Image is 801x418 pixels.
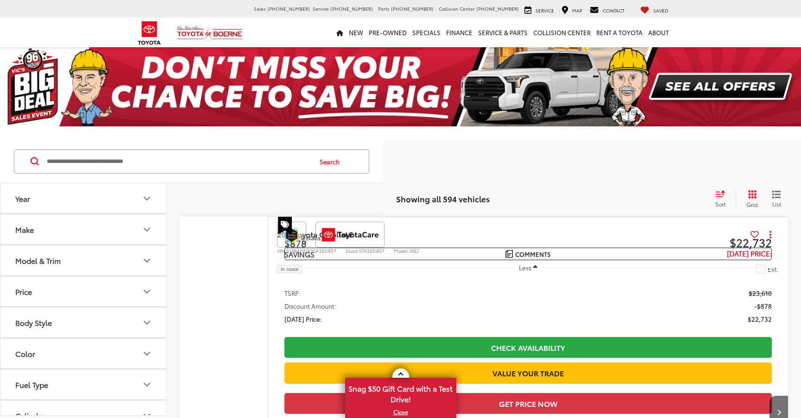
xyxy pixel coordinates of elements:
[0,276,167,306] button: PricePrice
[334,18,346,47] a: Home
[330,5,373,12] span: [PHONE_NUMBER]
[0,369,167,399] button: Fuel TypeFuel Type
[141,255,152,266] div: Model & Trim
[536,7,554,14] span: Service
[15,256,61,265] div: Model & Trim
[366,18,410,47] a: Pre-Owned
[715,200,725,208] span: Sort
[15,349,35,358] div: Color
[559,5,585,14] a: Map
[0,245,167,275] button: Model & TrimModel & Trim
[313,5,329,12] span: Service
[645,18,672,47] a: About
[396,193,490,204] span: Showing all 594 vehicles
[177,25,243,41] img: Vic Vaughan Toyota of Boerne
[587,5,627,14] a: Contact
[763,226,779,242] button: Actions
[15,194,30,203] div: Year
[530,18,593,47] a: Collision Center
[0,183,167,213] button: YearYear
[0,307,167,337] button: Body StyleBody Style
[522,5,556,14] a: Service
[15,225,34,234] div: Make
[391,5,434,12] span: [PHONE_NUMBER]
[15,380,48,389] div: Fuel Type
[443,18,475,47] a: Finance
[141,379,152,390] div: Fuel Type
[638,5,671,14] a: My Saved Vehicles
[410,18,443,47] a: Specials
[439,5,475,12] span: Collision Center
[0,214,167,244] button: MakeMake
[736,190,765,208] button: Grid View
[475,18,530,47] a: Service & Parts: Opens in a new tab
[141,286,152,297] div: Price
[772,200,781,208] span: List
[278,217,292,234] span: Special
[765,190,788,208] button: List View
[346,379,455,407] span: Snag $50 Gift Card with a Test Drive!
[378,5,390,12] span: Parts
[346,18,366,47] a: New
[0,338,167,368] button: ColorColor
[476,5,519,12] span: [PHONE_NUMBER]
[593,18,645,47] a: Rent a Toyota
[254,5,266,12] span: Sales
[711,190,736,208] button: Select sort value
[46,150,311,173] input: Search by Make, Model, or Keyword
[653,7,669,14] span: Saved
[141,317,152,328] div: Body Style
[132,18,167,48] img: Toyota
[572,7,582,14] span: Map
[746,200,758,208] span: Grid
[141,348,152,359] div: Color
[15,287,32,296] div: Price
[141,193,152,204] div: Year
[769,231,771,238] span: dropdown dots
[15,318,52,327] div: Body Style
[603,7,624,14] span: Contact
[141,224,152,235] div: Make
[311,150,353,173] button: Search
[267,5,310,12] span: [PHONE_NUMBER]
